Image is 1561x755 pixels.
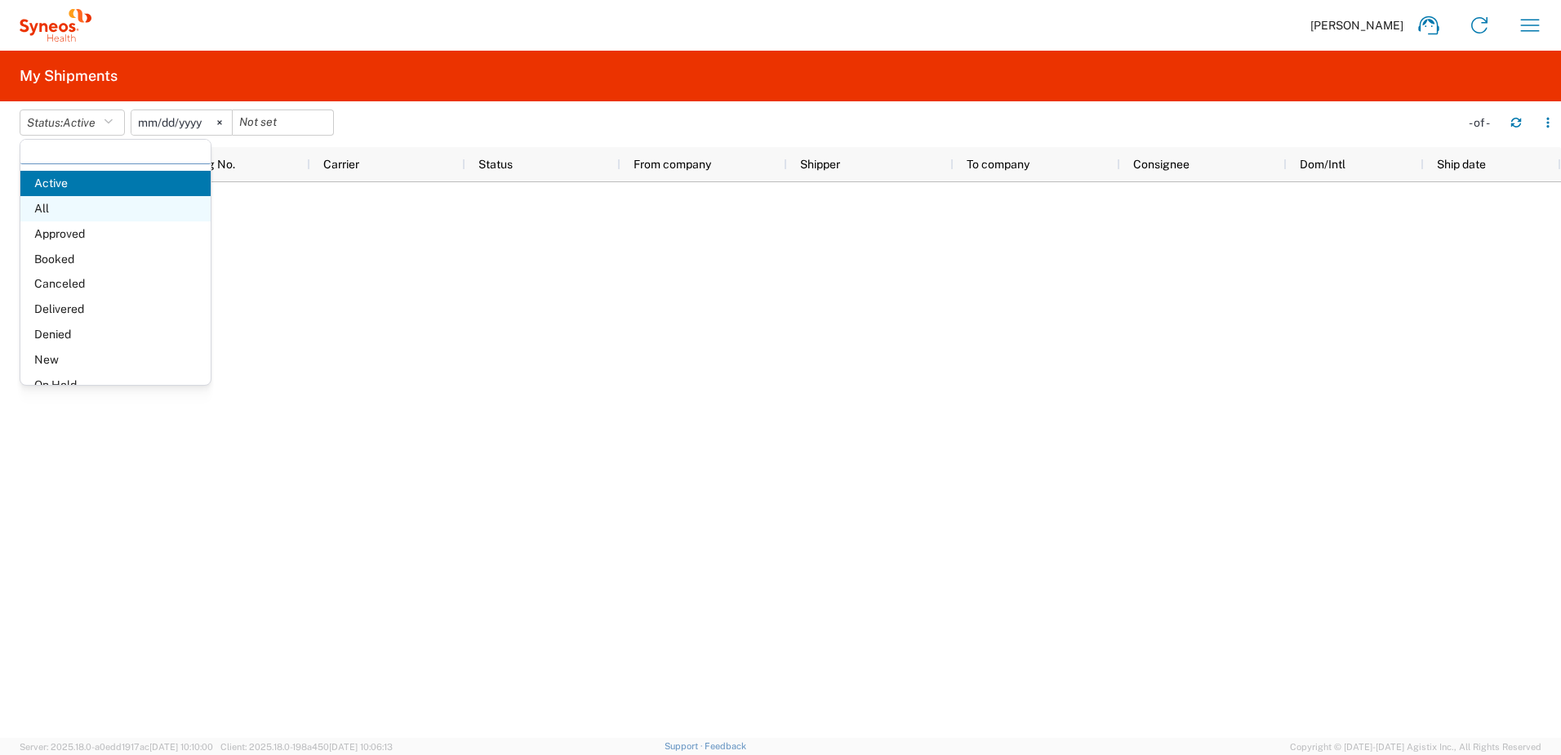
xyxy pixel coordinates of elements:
h2: My Shipments [20,66,118,86]
span: Canceled [20,271,211,297]
span: All [20,196,211,221]
span: On Hold [20,373,211,398]
span: Active [63,116,96,129]
span: Delivered [20,297,211,322]
span: [DATE] 10:06:13 [329,742,393,752]
span: To company [967,158,1030,171]
span: From company [634,158,711,171]
a: Support [665,741,705,751]
span: Dom/Intl [1300,158,1345,171]
span: Carrier [323,158,359,171]
span: Ship date [1437,158,1486,171]
span: Denied [20,322,211,347]
input: Not set [131,110,232,135]
div: - of - [1469,115,1497,130]
span: Approved [20,221,211,247]
button: Status:Active [20,109,125,136]
a: Feedback [705,741,746,751]
span: Active [20,171,211,196]
span: Client: 2025.18.0-198a450 [220,742,393,752]
span: [DATE] 10:10:00 [149,742,213,752]
span: Copyright © [DATE]-[DATE] Agistix Inc., All Rights Reserved [1290,739,1541,754]
span: Booked [20,247,211,272]
span: Server: 2025.18.0-a0edd1917ac [20,742,213,752]
span: Status [478,158,513,171]
span: Shipper [800,158,840,171]
input: Not set [233,110,333,135]
span: New [20,347,211,373]
span: Consignee [1133,158,1190,171]
span: [PERSON_NAME] [1310,18,1403,33]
